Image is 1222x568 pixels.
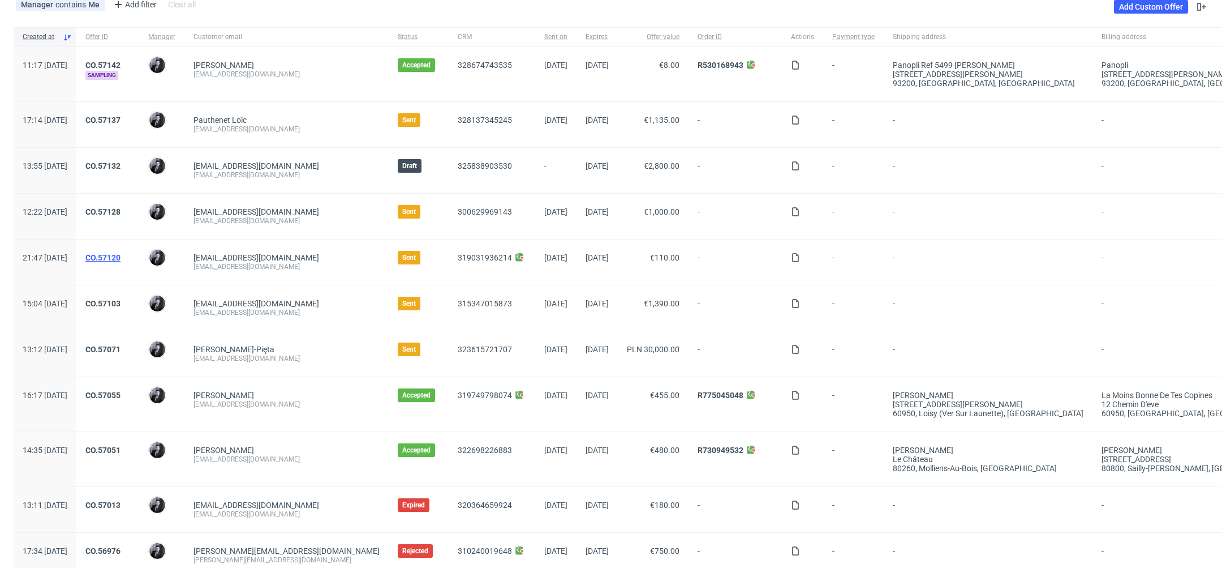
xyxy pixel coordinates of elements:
[586,253,609,262] span: [DATE]
[893,446,1083,455] div: [PERSON_NAME]
[23,253,67,262] span: 21:47 [DATE]
[193,61,254,70] a: [PERSON_NAME]
[893,409,1083,418] div: 60950, loisy (ver sur launette) , [GEOGRAPHIC_DATA]
[544,345,567,354] span: [DATE]
[402,253,416,262] span: Sent
[23,546,67,556] span: 17:34 [DATE]
[544,253,567,262] span: [DATE]
[149,250,165,266] img: Philippe Dubuy
[23,161,67,170] span: 13:55 [DATE]
[148,32,175,42] span: Manager
[458,116,512,125] a: 328137345245
[586,207,609,216] span: [DATE]
[893,400,1083,409] div: [STREET_ADDRESS][PERSON_NAME]
[893,70,1083,79] div: [STREET_ADDRESS][PERSON_NAME]
[193,170,380,180] div: [EMAIL_ADDRESS][DOMAIN_NAME]
[458,501,512,510] a: 320364659924
[193,400,380,409] div: [EMAIL_ADDRESS][DOMAIN_NAME]
[402,391,431,400] span: Accepted
[85,345,121,354] a: CO.57071
[458,345,512,354] a: 323615721707
[193,70,380,79] div: [EMAIL_ADDRESS][DOMAIN_NAME]
[402,61,431,70] span: Accepted
[149,112,165,128] img: Philippe Dubuy
[402,116,416,125] span: Sent
[402,299,416,308] span: Sent
[85,501,121,510] a: CO.57013
[193,501,319,510] span: [EMAIL_ADDRESS][DOMAIN_NAME]
[149,341,165,357] img: Philippe Dubuy
[644,116,679,125] span: €1,135.00
[458,546,512,556] a: 310240019648
[458,253,512,262] a: 319031936214
[832,32,875,42] span: Payment type
[85,546,121,556] a: CO.56976
[650,546,679,556] span: €750.00
[85,71,118,80] span: Sampling
[832,116,875,134] span: -
[193,391,254,400] a: [PERSON_NAME]
[193,546,380,556] span: [PERSON_NAME][EMAIL_ADDRESS][DOMAIN_NAME]
[832,61,875,88] span: -
[458,391,512,400] a: 319749798074
[832,446,875,473] span: -
[23,116,67,125] span: 17:14 [DATE]
[586,61,609,70] span: [DATE]
[698,299,773,317] span: -
[893,464,1083,473] div: 80260, Molliens-au-bois , [GEOGRAPHIC_DATA]
[586,345,609,354] span: [DATE]
[402,345,416,354] span: Sent
[586,161,609,170] span: [DATE]
[193,299,319,308] span: [EMAIL_ADDRESS][DOMAIN_NAME]
[458,299,512,308] a: 315347015873
[893,546,1083,565] span: -
[85,61,121,70] a: CO.57142
[698,61,743,70] a: R530168943
[544,116,567,125] span: [DATE]
[85,299,121,308] a: CO.57103
[698,391,743,400] a: R775045048
[402,446,431,455] span: Accepted
[85,446,121,455] a: CO.57051
[544,501,567,510] span: [DATE]
[193,125,380,134] div: [EMAIL_ADDRESS][DOMAIN_NAME]
[402,546,428,556] span: Rejected
[832,253,875,271] span: -
[149,158,165,174] img: Philippe Dubuy
[193,446,254,455] a: [PERSON_NAME]
[193,345,274,354] a: [PERSON_NAME]-Pięta
[544,546,567,556] span: [DATE]
[458,207,512,216] a: 300629969143
[193,207,319,216] span: [EMAIL_ADDRESS][DOMAIN_NAME]
[893,253,1083,271] span: -
[893,79,1083,88] div: 93200, [GEOGRAPHIC_DATA] , [GEOGRAPHIC_DATA]
[23,32,58,42] span: Created at
[23,345,67,354] span: 13:12 [DATE]
[23,501,67,510] span: 13:11 [DATE]
[832,299,875,317] span: -
[627,32,679,42] span: Offer value
[586,116,609,125] span: [DATE]
[402,501,425,510] span: Expired
[149,497,165,513] img: Philippe Dubuy
[149,442,165,458] img: Philippe Dubuy
[698,253,773,271] span: -
[698,546,773,565] span: -
[832,501,875,519] span: -
[586,299,609,308] span: [DATE]
[832,391,875,418] span: -
[650,253,679,262] span: €110.00
[23,446,67,455] span: 14:35 [DATE]
[586,501,609,510] span: [DATE]
[893,455,1083,464] div: Le château
[644,161,679,170] span: €2,800.00
[149,387,165,403] img: Philippe Dubuy
[85,207,121,216] a: CO.57128
[193,161,319,170] span: [EMAIL_ADDRESS][DOMAIN_NAME]
[458,32,526,42] span: CRM
[893,161,1083,180] span: -
[832,161,875,180] span: -
[23,61,67,70] span: 11:17 [DATE]
[698,116,773,134] span: -
[698,446,743,455] a: R730949532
